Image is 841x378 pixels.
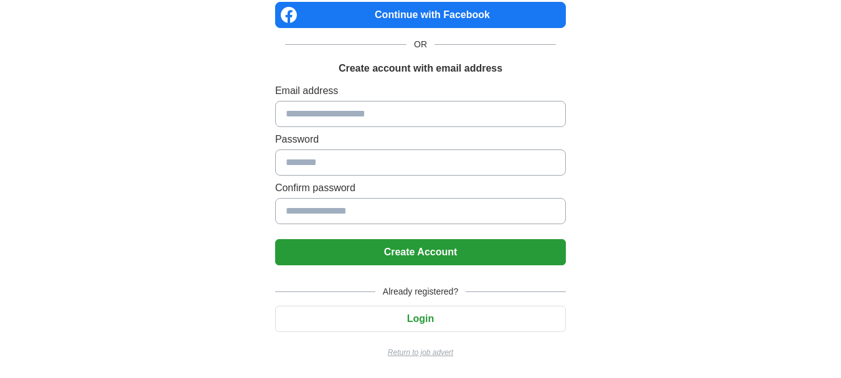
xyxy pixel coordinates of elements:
label: Password [275,132,566,147]
span: OR [406,38,435,51]
button: Login [275,306,566,332]
a: Return to job advert [275,347,566,358]
a: Login [275,313,566,324]
label: Confirm password [275,181,566,196]
h1: Create account with email address [339,61,502,76]
button: Create Account [275,239,566,265]
span: Already registered? [375,285,466,298]
label: Email address [275,83,566,98]
a: Continue with Facebook [275,2,566,28]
